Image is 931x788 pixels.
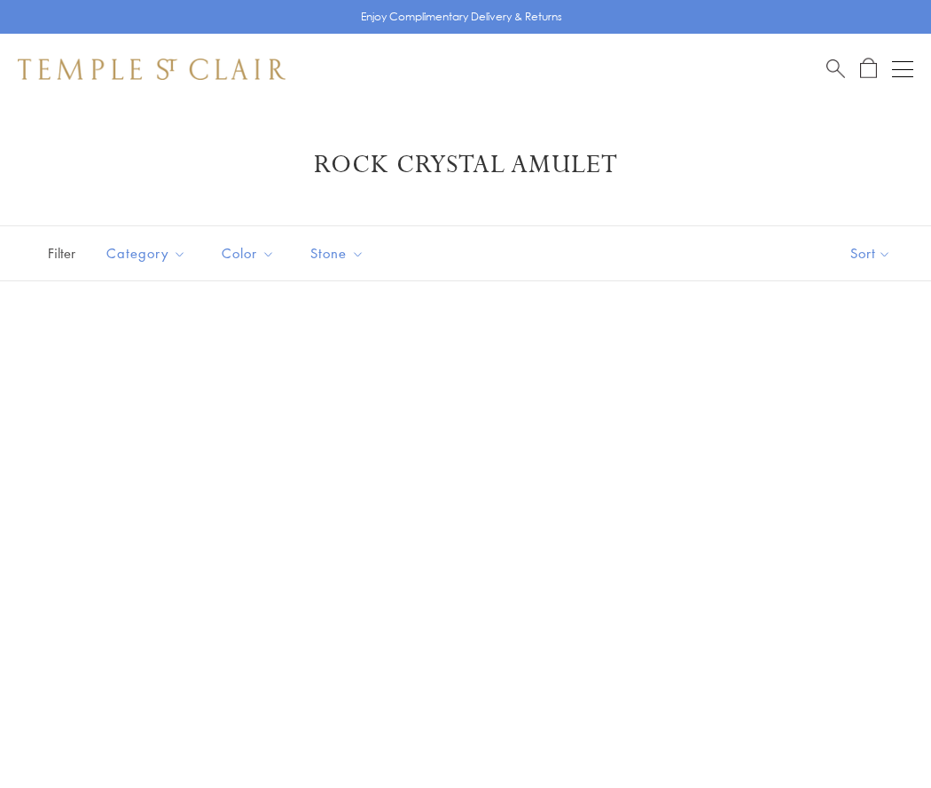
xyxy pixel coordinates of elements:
[860,58,877,80] a: Open Shopping Bag
[301,242,378,264] span: Stone
[93,233,199,273] button: Category
[44,149,887,181] h1: Rock Crystal Amulet
[213,242,288,264] span: Color
[98,242,199,264] span: Category
[18,59,286,80] img: Temple St. Clair
[892,59,913,80] button: Open navigation
[297,233,378,273] button: Stone
[361,8,562,26] p: Enjoy Complimentary Delivery & Returns
[826,58,845,80] a: Search
[810,226,931,280] button: Show sort by
[208,233,288,273] button: Color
